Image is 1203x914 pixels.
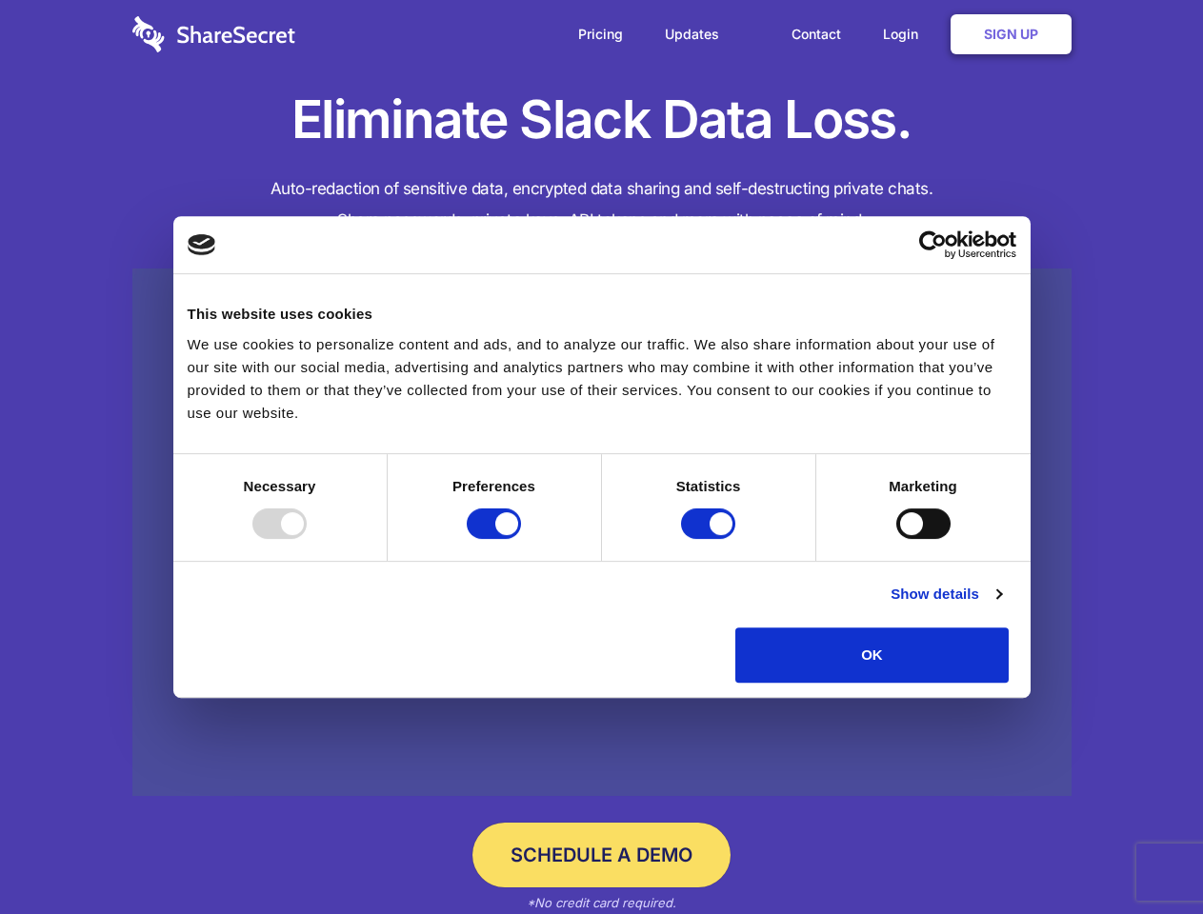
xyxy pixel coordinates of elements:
a: Sign Up [951,14,1072,54]
div: This website uses cookies [188,303,1016,326]
a: Usercentrics Cookiebot - opens in a new window [850,230,1016,259]
a: Login [864,5,947,64]
em: *No credit card required. [527,895,676,910]
img: logo-wordmark-white-trans-d4663122ce5f474addd5e946df7df03e33cb6a1c49d2221995e7729f52c070b2.svg [132,16,295,52]
div: We use cookies to personalize content and ads, and to analyze our traffic. We also share informat... [188,333,1016,425]
h1: Eliminate Slack Data Loss. [132,86,1072,154]
h4: Auto-redaction of sensitive data, encrypted data sharing and self-destructing private chats. Shar... [132,173,1072,236]
strong: Necessary [244,478,316,494]
a: Pricing [559,5,642,64]
a: Contact [772,5,860,64]
a: Schedule a Demo [472,823,731,887]
img: logo [188,234,216,255]
a: Show details [891,583,1001,606]
a: Wistia video thumbnail [132,268,1072,797]
strong: Marketing [889,478,957,494]
strong: Preferences [452,478,535,494]
strong: Statistics [676,478,741,494]
button: OK [735,627,1009,683]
